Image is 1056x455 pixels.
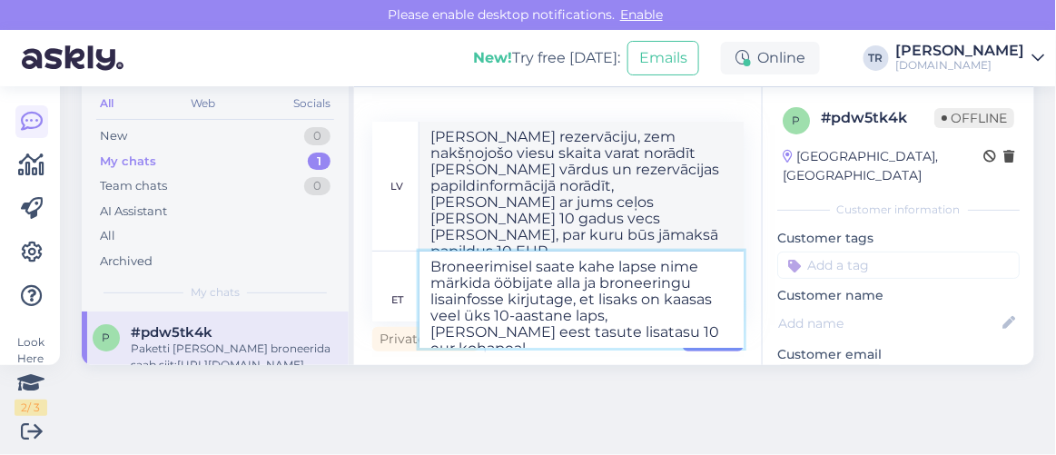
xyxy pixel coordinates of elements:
div: TR [864,45,889,71]
div: Try free [DATE]: [473,47,620,69]
input: Add name [778,313,999,333]
div: [DOMAIN_NAME] [896,58,1025,73]
div: lv [391,171,404,202]
div: Look Here [15,334,47,416]
div: Archived [100,252,153,271]
span: Enable [615,6,668,23]
div: Online [721,42,820,74]
p: Customer tags [777,229,1020,248]
div: AI Assistant [100,203,167,221]
button: Emails [627,41,699,75]
p: Customer name [777,286,1020,305]
div: Socials [290,92,334,115]
div: [GEOGRAPHIC_DATA], [GEOGRAPHIC_DATA] [783,147,983,185]
div: et [391,284,403,315]
div: All [100,227,115,245]
div: 0 [304,177,331,195]
b: New! [473,49,512,66]
div: 2 / 3 [15,400,47,416]
a: [PERSON_NAME][DOMAIN_NAME] [896,44,1045,73]
input: Add a tag [777,252,1020,279]
textarea: [PERSON_NAME] rezervāciju, zem nakšņojošo viesu skaita varat norādīt [PERSON_NAME] vārdus un reze... [419,122,744,251]
div: My chats [100,153,156,171]
div: 1 [308,153,331,171]
span: Offline [934,108,1014,128]
div: Request email [777,364,883,389]
span: My chats [191,284,240,301]
div: # pdw5tk4k [821,107,934,129]
textarea: Broneerimisel saate kahe lapse nime märkida ööbijate alla ja broneeringu lisainfosse kirjutage, e... [419,252,744,348]
p: Customer email [777,345,1020,364]
div: Team chats [100,177,167,195]
div: All [96,92,117,115]
span: p [103,331,111,344]
div: 0 [304,127,331,145]
div: Web [188,92,220,115]
div: New [100,127,127,145]
span: p [793,114,801,127]
div: [PERSON_NAME] [896,44,1025,58]
span: #pdw5tk4k [131,324,212,341]
div: Customer information [777,202,1020,218]
div: Paketti [PERSON_NAME] broneerida saab siit:[URL][DOMAIN_NAME][DATE][DATE][GEOGRAPHIC_DATA] [131,341,338,373]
